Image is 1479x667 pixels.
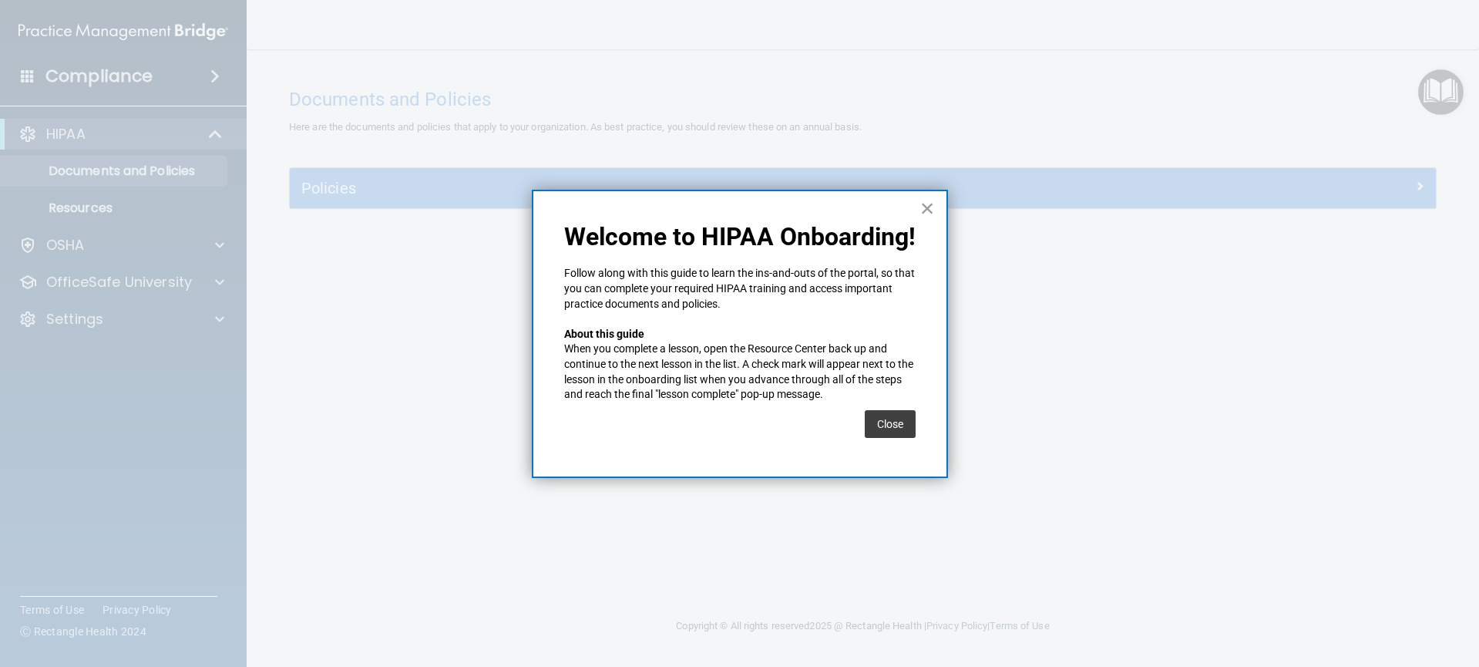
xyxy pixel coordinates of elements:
strong: About this guide [564,328,644,340]
p: Follow along with this guide to learn the ins-and-outs of the portal, so that you can complete yo... [564,266,916,312]
button: Close [920,196,935,221]
p: Welcome to HIPAA Onboarding! [564,222,916,251]
button: Close [865,410,916,438]
p: When you complete a lesson, open the Resource Center back up and continue to the next lesson in t... [564,342,916,402]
